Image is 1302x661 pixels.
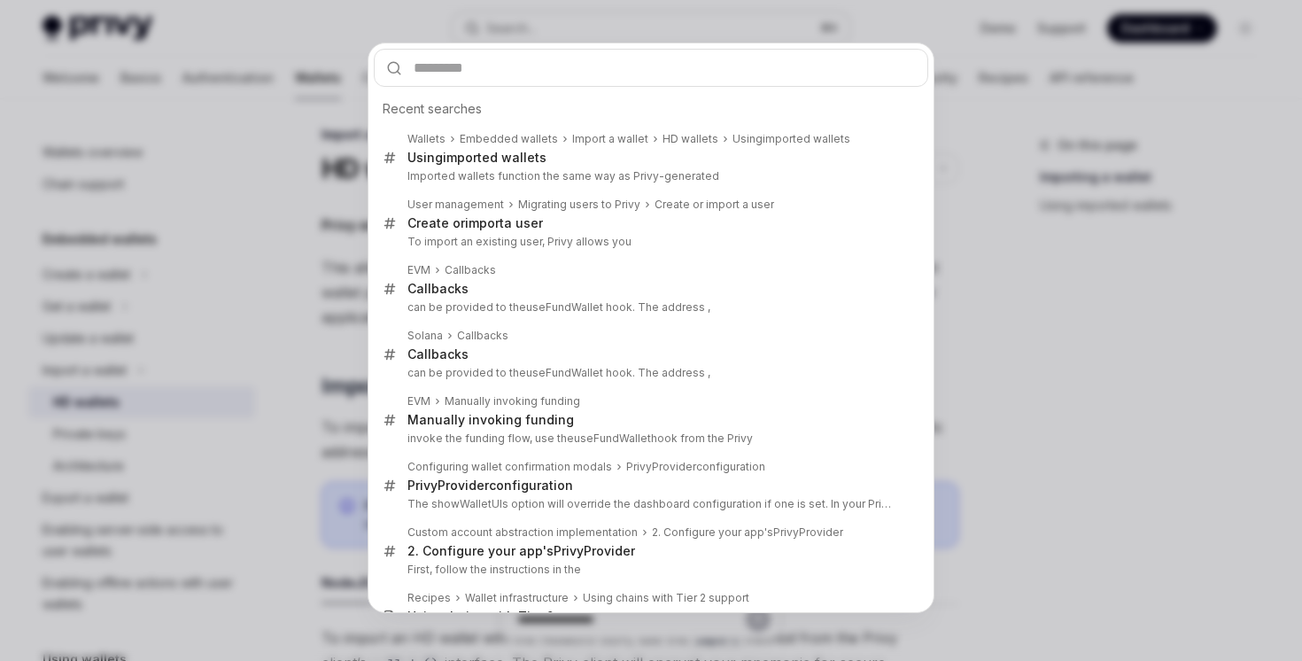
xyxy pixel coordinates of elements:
[407,235,891,249] p: To import an existing user, Privy allows you
[407,478,489,493] b: PrivyProvider
[554,543,635,558] b: PrivyProvider
[407,198,504,212] div: User management
[407,432,891,446] p: invoke the funding flow, use the hook from the Privy
[526,366,571,379] b: useFund
[526,300,571,314] b: useFund
[407,460,612,474] div: Configuring wallet confirmation modals
[443,609,477,624] b: chain
[773,525,843,539] b: PrivyProvider
[465,591,569,605] div: Wallet infrastructure
[407,329,443,343] div: Solana
[407,281,469,297] div: Callbacks
[465,215,504,230] b: import
[663,132,718,146] div: HD wallets
[407,150,546,166] div: Using ed wallets
[407,591,451,605] div: Recipes
[445,263,496,277] div: Callbacks
[407,478,573,494] div: configuration
[652,525,843,540] div: 2. Configure your app's
[457,329,508,343] div: Callbacks
[583,591,749,605] div: Using chains with Tier 2 support
[407,609,606,625] div: Using s with Tier 2 support
[626,460,765,474] div: configuration
[407,215,543,231] div: Create or a user
[443,150,482,165] b: import
[655,198,774,212] div: Create or import a user
[407,346,469,362] div: Callbacks
[732,132,850,146] div: Using ed wallets
[407,366,891,380] p: can be provided to the Wallet hook. The address ,
[574,432,651,445] b: useFundWallet
[407,525,638,540] div: Custom account abstraction implementation
[763,132,796,145] b: import
[407,300,891,315] p: can be provided to the Wallet hook. The address ,
[407,543,635,559] div: 2. Configure your app's
[407,169,891,183] p: Imported wallets function the same way as Privy-generated
[445,394,580,408] div: Manually invoking funding
[407,563,891,577] p: First, follow the instructions in the
[518,198,640,212] div: Migrating users to Privy
[572,132,648,146] div: Import a wallet
[626,460,696,473] b: PrivyProvider
[407,394,430,408] div: EVM
[407,132,446,146] div: Wallets
[460,132,558,146] div: Embedded wallets
[407,497,891,511] p: The showWalletUIs option will override the dashboard configuration if one is set. In your PrivyProv
[383,100,482,118] span: Recent searches
[407,263,430,277] div: EVM
[407,412,574,428] div: Manually invoking funding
